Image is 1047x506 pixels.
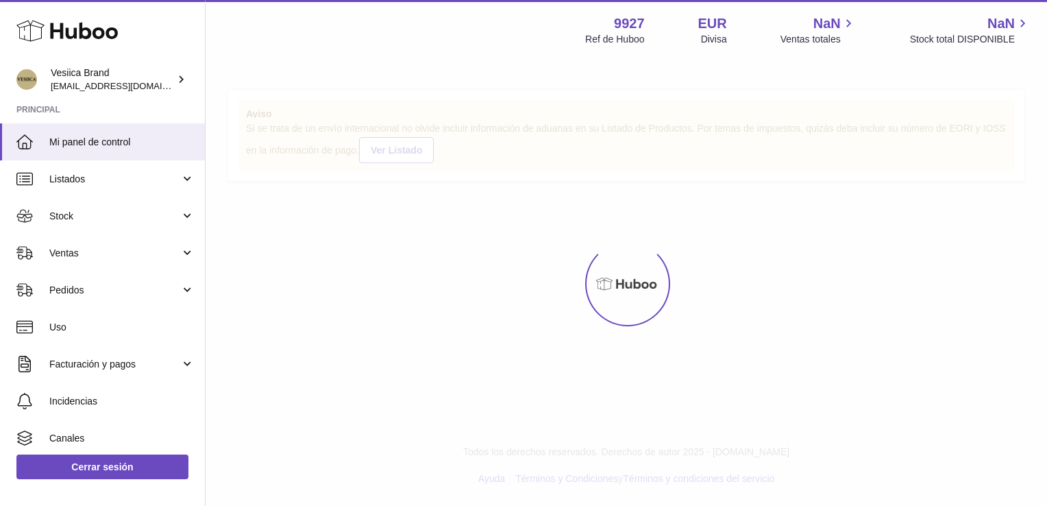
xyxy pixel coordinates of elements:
span: Incidencias [49,395,195,408]
span: NaN [987,14,1015,33]
span: Listados [49,173,180,186]
a: NaN Stock total DISPONIBLE [910,14,1031,46]
strong: 9927 [614,14,645,33]
span: Mi panel de control [49,136,195,149]
span: Pedidos [49,284,180,297]
span: Ventas [49,247,180,260]
span: Stock total DISPONIBLE [910,33,1031,46]
span: Facturación y pagos [49,358,180,371]
div: Vesiica Brand [51,67,174,93]
div: Divisa [701,33,727,46]
img: logistic@vesiica.com [16,69,37,90]
span: Uso [49,321,195,334]
div: Ref de Huboo [585,33,644,46]
a: NaN Ventas totales [780,14,857,46]
span: [EMAIL_ADDRESS][DOMAIN_NAME] [51,80,201,91]
strong: EUR [698,14,727,33]
span: Stock [49,210,180,223]
span: NaN [813,14,841,33]
span: Canales [49,432,195,445]
a: Cerrar sesión [16,455,188,479]
span: Ventas totales [780,33,857,46]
